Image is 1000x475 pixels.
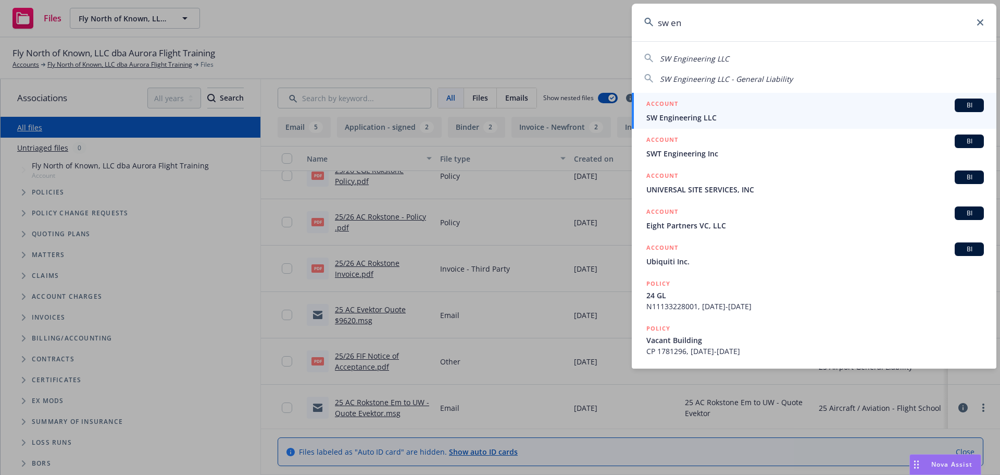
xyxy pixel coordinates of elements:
a: ACCOUNTBISWT Engineering Inc [632,129,996,165]
span: SWT Engineering Inc [646,148,984,159]
div: Drag to move [910,455,923,474]
h5: POLICY [646,323,670,334]
a: ACCOUNTBIUNIVERSAL SITE SERVICES, INC [632,165,996,201]
a: POLICY24 GLN11133228001, [DATE]-[DATE] [632,273,996,318]
button: Nova Assist [909,454,981,475]
input: Search... [632,4,996,41]
span: BI [959,137,980,146]
h5: ACCOUNT [646,135,678,147]
span: N11133228001, [DATE]-[DATE] [646,301,984,312]
span: CP 1781296, [DATE]-[DATE] [646,346,984,357]
span: UNIVERSAL SITE SERVICES, INC [646,184,984,195]
a: POLICYVacant BuildingCP 1781296, [DATE]-[DATE] [632,318,996,362]
span: BI [959,101,980,110]
span: Nova Assist [931,460,972,469]
span: SW Engineering LLC [660,54,729,64]
span: SW Engineering LLC [646,112,984,123]
span: Eight Partners VC, LLC [646,220,984,231]
span: BI [959,209,980,218]
h5: ACCOUNT [646,99,678,111]
h5: ACCOUNT [646,170,678,183]
span: Ubiquiti Inc. [646,256,984,267]
span: 24 GL [646,290,984,301]
a: ACCOUNTBISW Engineering LLC [632,93,996,129]
span: BI [959,173,980,182]
span: Vacant Building [646,335,984,346]
span: SW Engineering LLC - General Liability [660,74,793,84]
span: BI [959,245,980,254]
a: ACCOUNTBIUbiquiti Inc. [632,237,996,273]
h5: POLICY [646,278,670,289]
h5: ACCOUNT [646,206,678,219]
a: ACCOUNTBIEight Partners VC, LLC [632,201,996,237]
h5: ACCOUNT [646,242,678,255]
